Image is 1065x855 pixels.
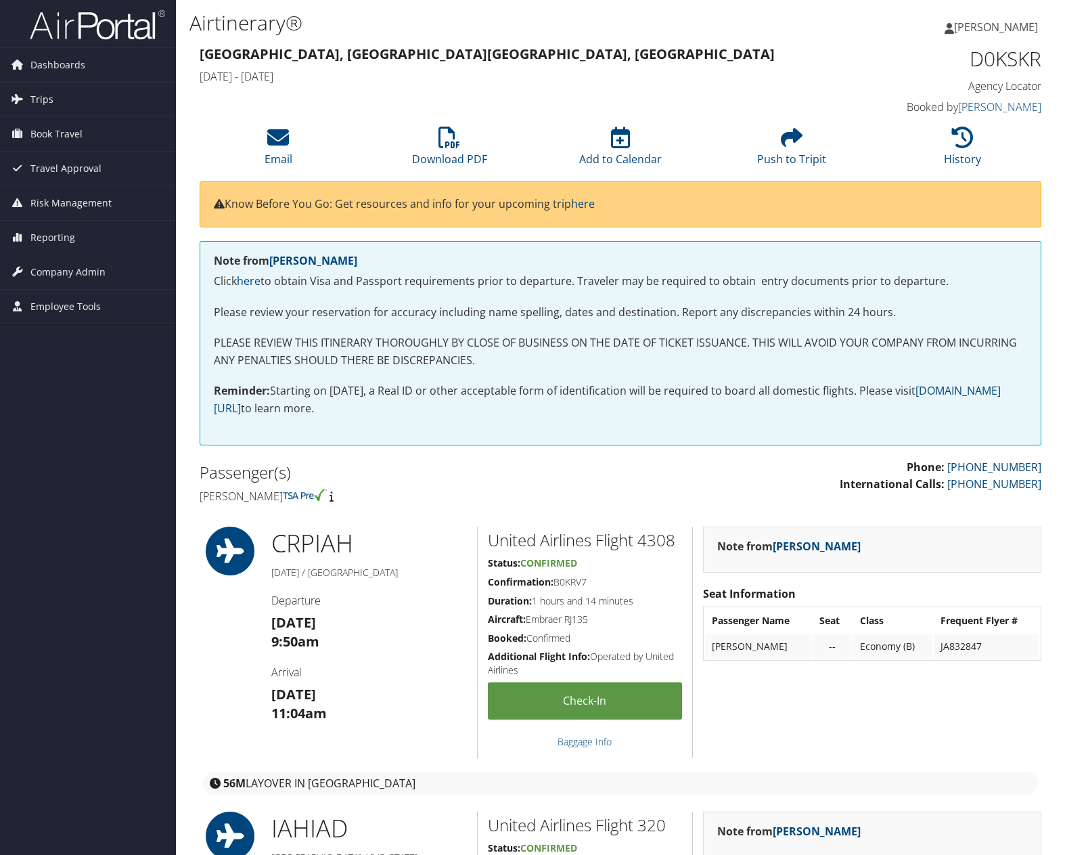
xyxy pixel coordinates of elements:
[488,575,683,589] h5: B0KRV7
[934,609,1039,633] th: Frequent Flyer #
[269,253,357,268] a: [PERSON_NAME]
[271,632,319,651] strong: 9:50am
[189,9,764,37] h1: Airtinerary®
[283,489,327,501] img: tsa-precheck.png
[200,69,826,84] h4: [DATE] - [DATE]
[853,609,932,633] th: Class
[488,556,520,569] strong: Status:
[271,812,467,846] h1: IAH IAD
[214,273,1027,290] p: Click to obtain Visa and Passport requirements prior to departure. Traveler may be required to ob...
[488,814,683,837] h2: United Airlines Flight 320
[30,152,101,185] span: Travel Approval
[214,196,1027,213] p: Know Before You Go: Get resources and info for your upcoming trip
[558,735,612,748] a: Baggage Info
[30,83,53,116] span: Trips
[271,704,327,722] strong: 11:04am
[271,593,467,608] h4: Departure
[520,556,577,569] span: Confirmed
[703,586,796,601] strong: Seat Information
[214,334,1027,369] p: PLEASE REVIEW THIS ITINERARY THOROUGHLY BY CLOSE OF BUSINESS ON THE DATE OF TICKET ISSUANCE. THIS...
[773,539,861,554] a: [PERSON_NAME]
[947,477,1041,491] a: [PHONE_NUMBER]
[846,45,1042,73] h1: D0KSKR
[488,594,683,608] h5: 1 hours and 14 minutes
[571,196,595,211] a: here
[488,632,526,644] strong: Booked:
[757,134,826,167] a: Push to Tripit
[488,650,683,676] h5: Operated by United Airlines
[773,824,861,839] a: [PERSON_NAME]
[30,255,106,289] span: Company Admin
[200,45,775,63] strong: [GEOGRAPHIC_DATA], [GEOGRAPHIC_DATA] [GEOGRAPHIC_DATA], [GEOGRAPHIC_DATA]
[214,304,1027,322] p: Please review your reservation for accuracy including name spelling, dates and destination. Repor...
[488,613,683,626] h5: Embraer RJ135
[223,776,246,791] strong: 56M
[30,9,165,41] img: airportal-logo.png
[705,609,811,633] th: Passenger Name
[214,383,1001,416] a: [DOMAIN_NAME][URL]
[944,134,981,167] a: History
[840,477,945,491] strong: International Calls:
[488,650,590,663] strong: Additional Flight Info:
[30,117,83,151] span: Book Travel
[846,79,1042,93] h4: Agency Locator
[203,772,1038,795] div: layover in [GEOGRAPHIC_DATA]
[30,290,101,324] span: Employee Tools
[30,221,75,255] span: Reporting
[853,634,932,659] td: Economy (B)
[488,841,520,854] strong: Status:
[579,134,662,167] a: Add to Calendar
[214,383,270,398] strong: Reminder:
[934,634,1039,659] td: JA832847
[214,382,1027,417] p: Starting on [DATE], a Real ID or other acceptable form of identification will be required to boar...
[717,824,861,839] strong: Note from
[488,632,683,645] h5: Confirmed
[520,841,577,854] span: Confirmed
[907,460,945,475] strong: Phone:
[200,461,610,484] h2: Passenger(s)
[947,460,1041,475] a: [PHONE_NUMBER]
[488,682,683,720] a: Check-in
[945,7,1051,47] a: [PERSON_NAME]
[488,529,683,552] h2: United Airlines Flight 4308
[214,253,357,268] strong: Note from
[271,566,467,579] h5: [DATE] / [GEOGRAPHIC_DATA]
[717,539,861,554] strong: Note from
[200,489,610,504] h4: [PERSON_NAME]
[271,527,467,561] h1: CRP IAH
[813,609,852,633] th: Seat
[30,48,85,82] span: Dashboards
[271,665,467,680] h4: Arrival
[705,634,811,659] td: [PERSON_NAME]
[30,186,112,220] span: Risk Management
[488,594,532,607] strong: Duration:
[819,640,845,653] div: --
[412,134,487,167] a: Download PDF
[488,575,553,588] strong: Confirmation:
[265,134,292,167] a: Email
[958,100,1041,114] a: [PERSON_NAME]
[237,273,260,288] a: here
[488,613,526,626] strong: Aircraft:
[271,685,316,703] strong: [DATE]
[954,20,1038,35] span: [PERSON_NAME]
[846,100,1042,114] h4: Booked by
[271,613,316,632] strong: [DATE]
